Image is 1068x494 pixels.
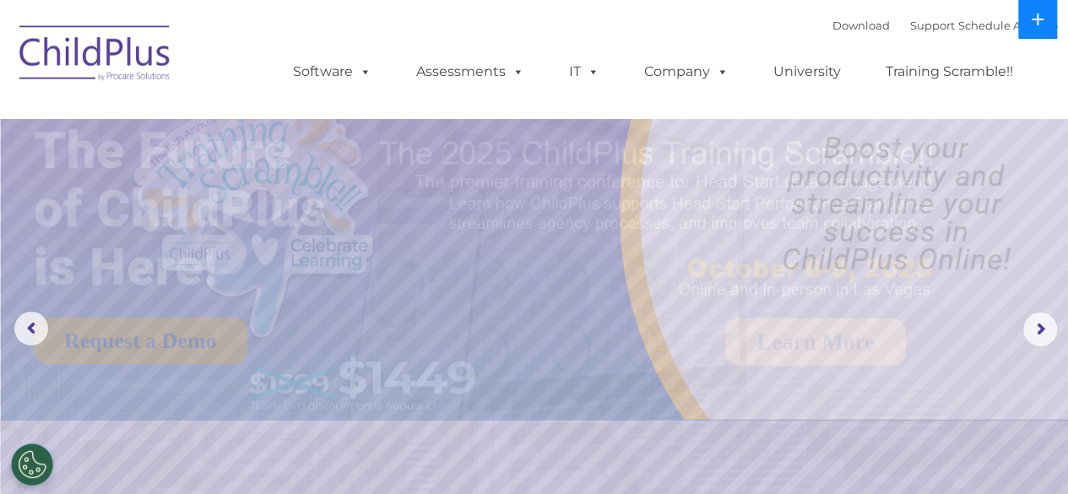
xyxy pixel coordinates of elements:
[276,55,388,89] a: Software
[11,14,180,98] img: ChildPlus by Procare Solutions
[235,111,286,124] span: Last name
[958,19,1058,32] a: Schedule A Demo
[7,83,1061,98] div: Sign out
[34,122,375,296] rs-layer: The Future of ChildPlus is Here!
[7,52,1061,68] div: Delete
[7,68,1061,83] div: Options
[552,55,616,89] a: IT
[34,318,247,364] a: Request a Demo
[869,55,1030,89] a: Training Scramble!!
[7,113,1061,128] div: Move To ...
[7,98,1061,113] div: Rename
[738,134,1054,274] rs-layer: Boost your productivity and streamline your success in ChildPlus Online!
[756,55,858,89] a: University
[7,7,1061,22] div: Sort A > Z
[7,22,1061,37] div: Sort New > Old
[7,37,1061,52] div: Move To ...
[910,19,955,32] a: Support
[235,181,306,193] span: Phone number
[832,19,1058,32] font: |
[11,443,53,486] button: Cookies Settings
[832,19,890,32] a: Download
[627,55,745,89] a: Company
[399,55,541,89] a: Assessments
